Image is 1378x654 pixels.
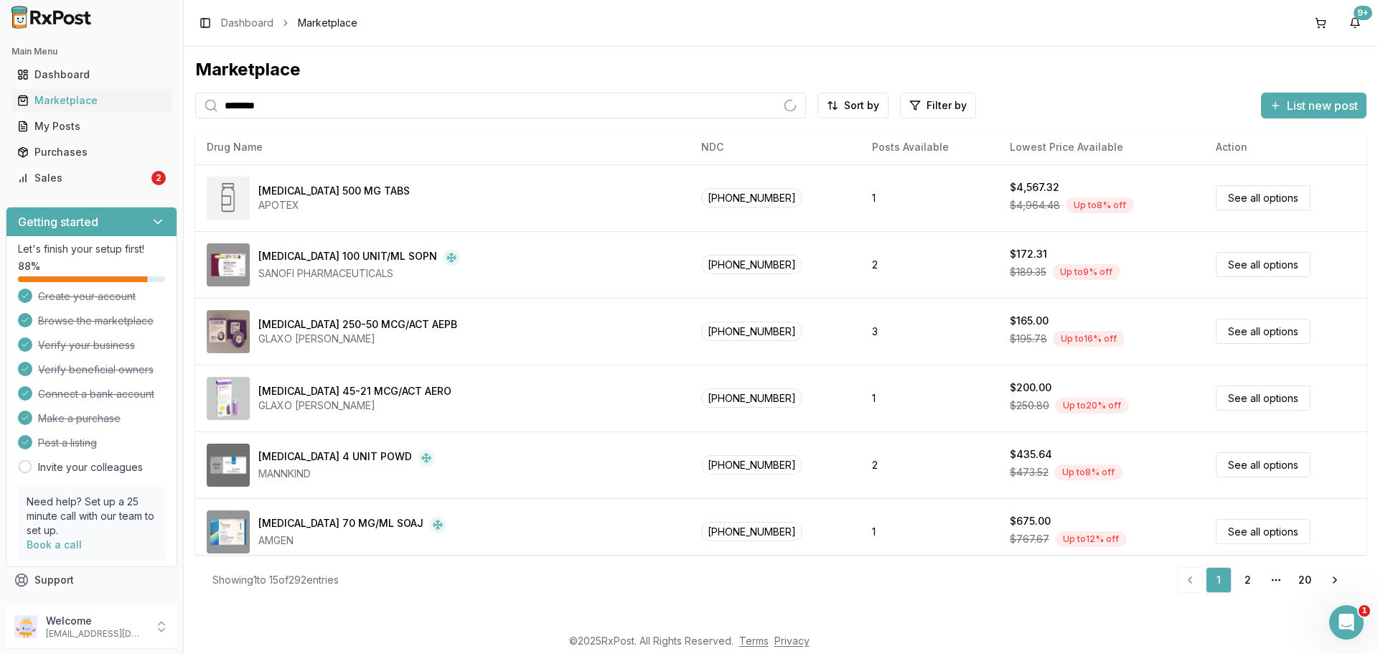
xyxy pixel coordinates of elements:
[1010,447,1052,462] div: $435.64
[1329,605,1364,640] iframe: Intercom live chat
[17,119,166,134] div: My Posts
[817,93,889,118] button: Sort by
[861,231,998,298] td: 2
[1292,567,1318,593] a: 20
[1010,180,1059,195] div: $4,567.32
[11,62,172,88] a: Dashboard
[68,470,80,482] button: Upload attachment
[62,246,245,259] div: joined the conversation
[38,289,136,304] span: Create your account
[22,470,34,482] button: Emoji picker
[11,46,172,57] h2: Main Menu
[17,93,166,108] div: Marketplace
[38,436,97,450] span: Post a listing
[1216,519,1311,544] a: See all options
[195,58,1367,81] div: Marketplace
[690,130,861,164] th: NDC
[70,18,98,32] p: Active
[1359,605,1370,617] span: 1
[9,6,37,33] button: go back
[1055,398,1129,414] div: Up to 20 % off
[207,444,250,487] img: Afrezza 4 UNIT POWD
[221,16,273,30] a: Dashboard
[225,6,252,33] button: Home
[1234,567,1260,593] a: 2
[1010,398,1049,413] span: $250.80
[11,83,235,142] div: Hello!Wanted to check in to see if you needed help with setting up your sale?
[38,411,121,426] span: Make a purchase
[1261,93,1367,118] button: List new post
[861,298,998,365] td: 3
[14,615,37,638] img: User avatar
[1261,100,1367,114] a: List new post
[38,314,154,328] span: Browse the marketplace
[1287,97,1358,114] span: List new post
[151,171,166,185] div: 2
[900,93,976,118] button: Filter by
[1354,6,1372,20] div: 9+
[38,338,135,352] span: Verify your business
[701,522,802,541] span: [PHONE_NUMBER]
[18,259,40,274] span: 88 %
[258,317,457,332] div: [MEDICAL_DATA] 250-50 MCG/ACT AEPB
[258,198,410,212] div: APOTEX
[1216,452,1311,477] a: See all options
[1010,332,1047,346] span: $195.78
[46,614,146,628] p: Welcome
[27,538,82,551] a: Book a call
[701,455,802,475] span: [PHONE_NUMBER]
[1216,185,1311,210] a: See all options
[18,242,165,256] p: Let's finish your setup first!
[23,285,72,299] div: yes i can!
[1344,11,1367,34] button: 9+
[998,130,1205,164] th: Lowest Price Available
[230,154,276,185] div: Hey,
[258,398,451,413] div: GLAXO [PERSON_NAME]
[6,141,177,164] button: Purchases
[258,533,446,548] div: AMGEN
[1010,265,1046,279] span: $189.35
[861,431,998,498] td: 2
[1010,380,1051,395] div: $200.00
[861,498,998,565] td: 1
[298,16,357,30] span: Marketplace
[23,106,224,134] div: Wanted to check in to see if you needed help with setting up your sale?
[258,384,451,398] div: [MEDICAL_DATA] 45-21 MCG/ACT AERO
[861,130,998,164] th: Posts Available
[11,333,276,382] div: Emad says…
[38,363,154,377] span: Verify beneficial owners
[1177,567,1349,593] nav: pagination
[11,139,172,165] a: Purchases
[62,248,142,258] b: [PERSON_NAME]
[258,449,412,467] div: [MEDICAL_DATA] 4 UNIT POWD
[207,310,250,353] img: Advair Diskus 250-50 MCG/ACT AEPB
[212,342,264,356] div: Thank you
[1010,314,1049,328] div: $165.00
[6,567,177,593] button: Support
[6,593,177,619] button: Feedback
[6,89,177,112] button: Marketplace
[23,91,224,106] div: Hello!
[18,213,98,230] h3: Getting started
[200,333,276,365] div: Thank you
[46,628,146,640] p: [EMAIL_ADDRESS][DOMAIN_NAME]
[212,573,339,587] div: Showing 1 to 15 of 292 entries
[43,246,57,260] img: Profile image for Manuel
[1010,465,1049,480] span: $473.52
[701,188,802,207] span: [PHONE_NUMBER]
[38,387,154,401] span: Connect a bank account
[241,162,264,177] div: Hey,
[1321,567,1349,593] a: Go to next page
[927,98,967,113] span: Filter by
[1010,198,1060,212] span: $4,964.48
[246,464,269,487] button: Send a message…
[221,16,357,30] nav: breadcrumb
[6,63,177,86] button: Dashboard
[11,276,83,308] div: yes i can![PERSON_NAME] • 22h ago
[34,599,83,613] span: Feedback
[701,388,802,408] span: [PHONE_NUMBER]
[258,467,435,481] div: MANNKIND
[6,6,98,29] img: RxPost Logo
[207,243,250,286] img: Admelog SoloStar 100 UNIT/ML SOPN
[1010,514,1051,528] div: $675.00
